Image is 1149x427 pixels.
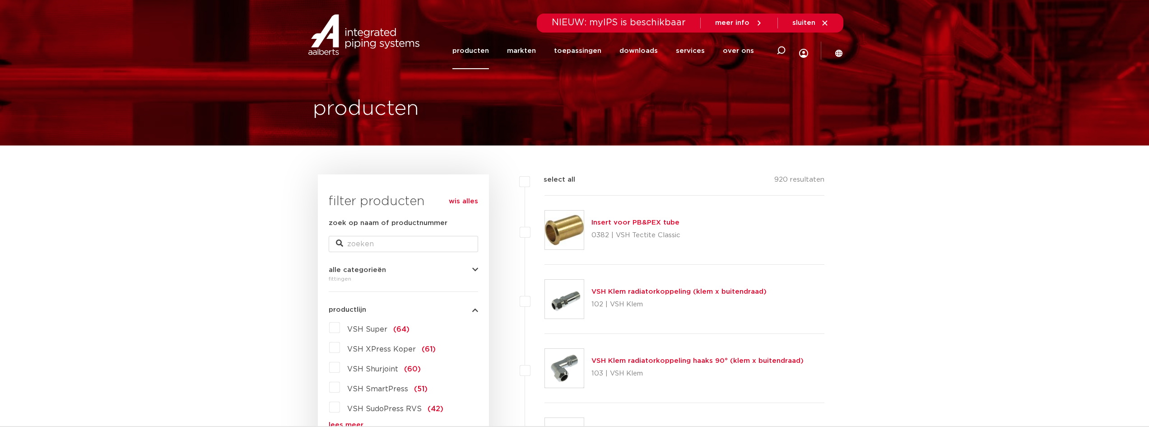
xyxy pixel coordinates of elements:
img: Thumbnail for Insert voor PB&PEX tube [545,211,584,249]
a: toepassingen [554,33,601,69]
a: over ons [723,33,754,69]
a: sluiten [792,19,829,27]
span: productlijn [329,306,366,313]
a: markten [507,33,536,69]
input: zoeken [329,236,478,252]
a: VSH Klem radiatorkoppeling haaks 90° (klem x buitendraad) [591,357,804,364]
nav: Menu [452,33,754,69]
label: zoek op naam of productnummer [329,218,447,229]
span: VSH Shurjoint [347,366,398,373]
span: (60) [404,366,421,373]
span: VSH SmartPress [347,385,408,393]
h1: producten [313,94,419,123]
img: Thumbnail for VSH Klem radiatorkoppeling (klem x buitendraad) [545,280,584,319]
span: VSH SudoPress RVS [347,405,422,413]
p: 102 | VSH Klem [591,297,767,312]
h3: filter producten [329,192,478,211]
img: Thumbnail for VSH Klem radiatorkoppeling haaks 90° (klem x buitendraad) [545,349,584,388]
span: alle categorieën [329,267,386,273]
a: downloads [619,33,658,69]
span: (42) [428,405,443,413]
a: producten [452,33,489,69]
button: productlijn [329,306,478,313]
p: 920 resultaten [774,174,824,188]
a: services [676,33,705,69]
span: VSH Super [347,326,387,333]
button: alle categorieën [329,267,478,273]
a: VSH Klem radiatorkoppeling (klem x buitendraad) [591,288,767,295]
p: 103 | VSH Klem [591,366,804,381]
span: VSH XPress Koper [347,346,416,353]
span: (51) [414,385,428,393]
label: select all [530,174,575,185]
p: 0382 | VSH Tectite Classic [591,228,680,243]
span: meer info [715,19,749,26]
div: fittingen [329,273,478,284]
span: (61) [422,346,436,353]
a: wis alles [449,196,478,207]
a: meer info [715,19,763,27]
a: Insert voor PB&PEX tube [591,219,679,226]
span: (64) [393,326,409,333]
div: my IPS [799,30,808,72]
span: NIEUW: myIPS is beschikbaar [552,18,686,27]
span: sluiten [792,19,815,26]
